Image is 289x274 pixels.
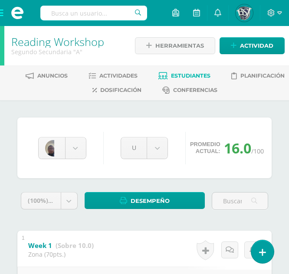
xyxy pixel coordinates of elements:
span: Actividad [240,38,273,54]
a: (100%)Todas las actividades de esta unidad [21,192,77,209]
span: 16.0 [224,139,251,157]
div: Zona (70pts.) [28,250,94,258]
span: Unidad 4 [132,137,136,158]
span: Planificación [240,72,285,79]
span: Conferencias [173,87,217,93]
a: Actividad [220,37,285,54]
span: Desempeño [131,193,170,209]
a: Unidad 4 [121,137,168,159]
a: Dosificación [92,83,141,97]
span: (100%) [28,196,48,205]
a: Reading Workshop [11,34,104,49]
input: Busca un usuario... [40,6,147,20]
a: Desempeño [85,192,205,209]
span: Actividades [99,72,138,79]
span: /100 [251,147,264,155]
img: e16d7183d2555189321a24b4c86d58dd.png [236,4,253,22]
a: Herramientas [135,37,215,54]
div: Segundo Secundaria 'A' [11,48,124,56]
img: 3d31c447f95a862c07e844b6573db8ef.png [45,140,62,157]
strong: (Sobre 10.0) [56,241,94,250]
h1: Reading Workshop [11,36,124,48]
span: Estudiantes [171,72,210,79]
a: Anuncios [26,69,68,83]
input: Buscar una actividad aquí... [212,192,268,209]
span: Promedio actual: [190,141,220,155]
a: Actividades [89,69,138,83]
a: Week 1 (Sobre 10.0) [28,239,94,253]
a: Planificación [231,69,285,83]
a: Conferencias [162,83,217,97]
span: Herramientas [155,38,204,54]
b: Week 1 [28,241,52,250]
span: Dosificación [100,87,141,93]
a: Estudiantes [158,69,210,83]
span: Anuncios [37,72,68,79]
